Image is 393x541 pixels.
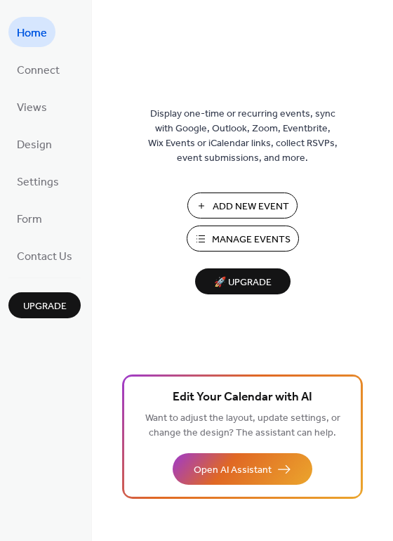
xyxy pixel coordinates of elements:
[194,463,272,478] span: Open AI Assistant
[8,292,81,318] button: Upgrade
[8,203,51,233] a: Form
[204,273,282,292] span: 🚀 Upgrade
[213,200,289,214] span: Add New Event
[8,166,67,196] a: Settings
[8,54,68,84] a: Connect
[173,453,312,485] button: Open AI Assistant
[187,226,299,252] button: Manage Events
[17,60,60,82] span: Connect
[145,409,340,443] span: Want to adjust the layout, update settings, or change the design? The assistant can help.
[195,268,291,294] button: 🚀 Upgrade
[17,209,42,230] span: Form
[8,240,81,270] a: Contact Us
[173,388,312,408] span: Edit Your Calendar with AI
[212,233,291,247] span: Manage Events
[17,134,52,156] span: Design
[17,171,59,193] span: Settings
[148,107,338,166] span: Display one-time or recurring events, sync with Google, Outlook, Zoom, Eventbrite, Wix Events or ...
[8,17,55,47] a: Home
[8,91,55,122] a: Views
[8,129,60,159] a: Design
[17,97,47,119] span: Views
[187,193,298,219] button: Add New Event
[17,246,72,268] span: Contact Us
[23,299,67,314] span: Upgrade
[17,22,47,44] span: Home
